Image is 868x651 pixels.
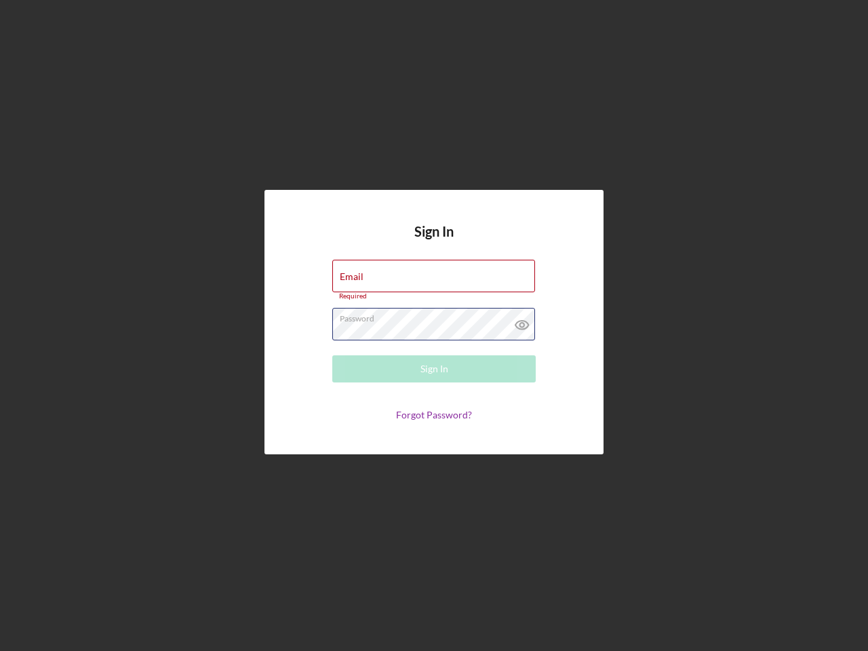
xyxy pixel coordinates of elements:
h4: Sign In [414,224,454,260]
button: Sign In [332,355,536,382]
a: Forgot Password? [396,409,472,420]
div: Sign In [420,355,448,382]
label: Email [340,271,363,282]
div: Required [332,292,536,300]
label: Password [340,309,535,323]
